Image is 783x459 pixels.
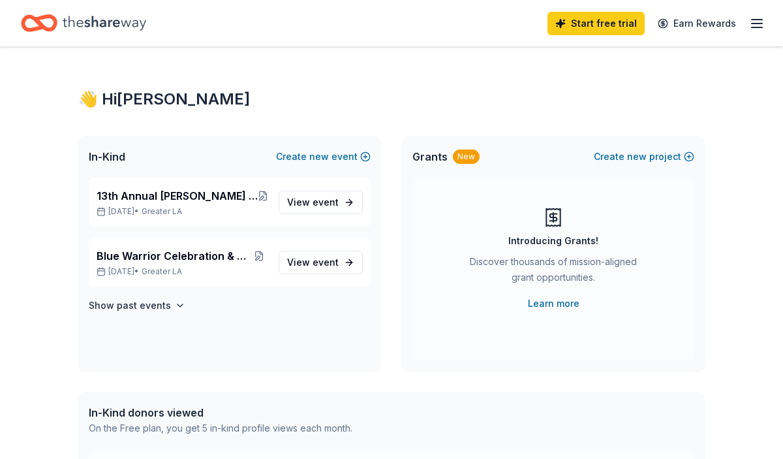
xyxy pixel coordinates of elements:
[97,188,258,204] span: 13th Annual [PERSON_NAME] [MEDICAL_DATA] Warrior Awards Dinner & Silent Auction
[78,89,705,110] div: 👋 Hi [PERSON_NAME]
[508,233,598,249] div: Introducing Grants!
[89,149,125,165] span: In-Kind
[547,12,645,35] a: Start free trial
[97,266,268,277] p: [DATE] •
[412,149,448,165] span: Grants
[313,257,339,268] span: event
[313,197,339,208] span: event
[89,298,185,313] button: Show past events
[627,149,647,165] span: new
[279,251,363,274] a: View event
[650,12,744,35] a: Earn Rewards
[279,191,363,214] a: View event
[528,296,579,311] a: Learn more
[309,149,329,165] span: new
[142,206,182,217] span: Greater LA
[287,195,339,210] span: View
[97,248,249,264] span: Blue Warrior Celebration & Silent Auction
[276,149,371,165] button: Createnewevent
[89,298,171,313] h4: Show past events
[465,254,642,291] div: Discover thousands of mission-aligned grant opportunities.
[21,8,146,39] a: Home
[89,405,352,420] div: In-Kind donors viewed
[453,150,480,164] div: New
[142,266,182,277] span: Greater LA
[97,206,268,217] p: [DATE] •
[287,255,339,270] span: View
[89,420,352,436] div: On the Free plan, you get 5 in-kind profile views each month.
[594,149,694,165] button: Createnewproject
